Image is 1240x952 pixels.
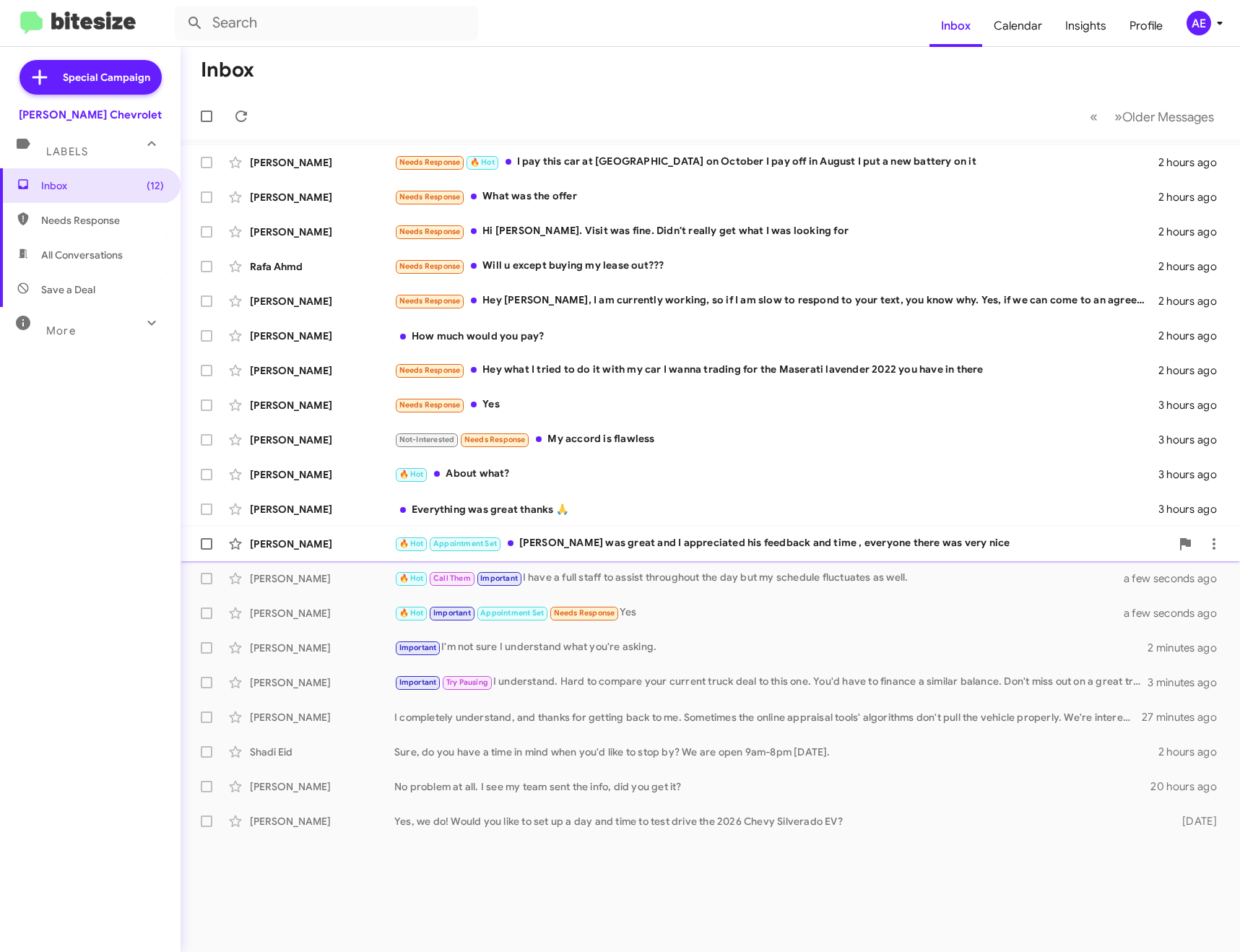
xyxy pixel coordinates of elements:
div: [PERSON_NAME] [250,398,394,412]
span: Needs Response [399,261,461,271]
div: 2 hours ago [1158,225,1228,239]
div: 2 hours ago [1158,745,1228,759]
div: I'm not sure I understand what you're asking. [394,639,1148,656]
span: Needs Response [399,157,461,167]
div: [PERSON_NAME] [250,675,394,690]
div: 3 hours ago [1158,467,1228,482]
span: Older Messages [1122,109,1214,125]
div: Everything was great thanks 🙏 [394,502,1158,516]
h1: Inbox [201,59,254,82]
div: 3 minutes ago [1148,675,1228,690]
nav: Page navigation example [1082,102,1223,131]
div: [PERSON_NAME] [250,779,394,794]
div: 2 minutes ago [1148,641,1228,655]
div: [PERSON_NAME] [250,225,394,239]
div: I have a full staff to assist throughout the day but my schedule fluctuates as well. [394,570,1142,587]
span: Important [399,678,437,687]
span: Needs Response [399,400,461,410]
div: 27 minutes ago [1142,710,1228,724]
div: 3 hours ago [1158,502,1228,516]
span: Appointment Set [480,608,544,618]
div: How much would you pay? [394,329,1158,343]
button: Previous [1081,102,1106,131]
div: [PERSON_NAME] [250,571,394,586]
div: [PERSON_NAME] [250,329,394,343]
span: Call Them [433,574,471,583]
span: 🔥 Hot [470,157,495,167]
div: Rafa Ahmd [250,259,394,274]
div: Sure, do you have a time in mind when you'd like to stop by? We are open 9am-8pm [DATE]. [394,745,1158,759]
span: 🔥 Hot [399,539,424,548]
button: Next [1106,102,1223,131]
a: Profile [1118,5,1174,47]
div: 2 hours ago [1158,190,1228,204]
span: Needs Response [554,608,615,618]
div: 2 hours ago [1158,259,1228,274]
span: (12) [147,178,164,193]
span: Not-Interested [399,435,455,444]
div: [PERSON_NAME] [250,363,394,378]
div: Shadi Eid [250,745,394,759]
span: Inbox [41,178,164,193]
span: Needs Response [41,213,164,228]
span: Insights [1054,5,1118,47]
span: Important [399,643,437,652]
span: Save a Deal [41,282,95,297]
div: AE [1187,11,1211,35]
div: I understand. Hard to compare your current truck deal to this one. You'd have to finance a simila... [394,674,1148,691]
button: AE [1174,11,1224,35]
div: a few seconds ago [1142,606,1228,620]
span: 🔥 Hot [399,469,424,479]
a: Calendar [982,5,1054,47]
div: I completely understand, and thanks for getting back to me. Sometimes the online appraisal tools'... [394,710,1142,724]
div: [PERSON_NAME] [250,502,394,516]
div: [PERSON_NAME] Chevrolet [19,108,162,122]
div: [PERSON_NAME] [250,606,394,620]
div: 2 hours ago [1158,363,1228,378]
div: Hi [PERSON_NAME]. Visit was fine. Didn't really get what I was looking for [394,223,1158,240]
span: All Conversations [41,248,123,262]
span: Labels [46,145,88,158]
div: [PERSON_NAME] [250,814,394,828]
span: 🔥 Hot [399,608,424,618]
div: Yes [394,397,1158,413]
div: Will u except buying my lease out??? [394,258,1158,274]
span: Try Pausing [446,678,488,687]
div: About what? [394,466,1158,483]
div: Hey [PERSON_NAME], I am currently working, so if I am slow to respond to your text, you know why.... [394,293,1158,309]
div: I pay this car at [GEOGRAPHIC_DATA] on October I pay off in August I put a new battery on it [394,154,1158,170]
span: » [1114,108,1122,126]
span: Needs Response [399,365,461,375]
span: Appointment Set [433,539,497,548]
div: [PERSON_NAME] [250,294,394,308]
div: My accord is flawless [394,431,1158,448]
div: 20 hours ago [1150,779,1228,794]
input: Search [175,6,478,40]
span: Needs Response [399,227,461,236]
div: No problem at all. I see my team sent the info, did you get it? [394,779,1150,794]
div: [PERSON_NAME] [250,155,394,170]
div: Hey what I tried to do it with my car I wanna trading for the Maserati lavender 2022 you have in ... [394,362,1158,378]
span: « [1090,108,1098,126]
div: 3 hours ago [1158,398,1228,412]
div: What was the offer [394,189,1158,205]
div: [PERSON_NAME] was great and I appreciated his feedback and time , everyone there was very nice [394,535,1171,552]
div: [PERSON_NAME] [250,467,394,482]
a: Inbox [929,5,982,47]
span: Important [433,608,471,618]
div: a few seconds ago [1142,571,1228,586]
div: Yes [394,605,1142,621]
div: [DATE] [1161,814,1228,828]
span: 🔥 Hot [399,574,424,583]
span: Needs Response [464,435,526,444]
div: [PERSON_NAME] [250,710,394,724]
span: More [46,324,76,337]
div: [PERSON_NAME] [250,190,394,204]
div: 2 hours ago [1158,155,1228,170]
div: 3 hours ago [1158,433,1228,447]
div: 2 hours ago [1158,329,1228,343]
span: Needs Response [399,192,461,202]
